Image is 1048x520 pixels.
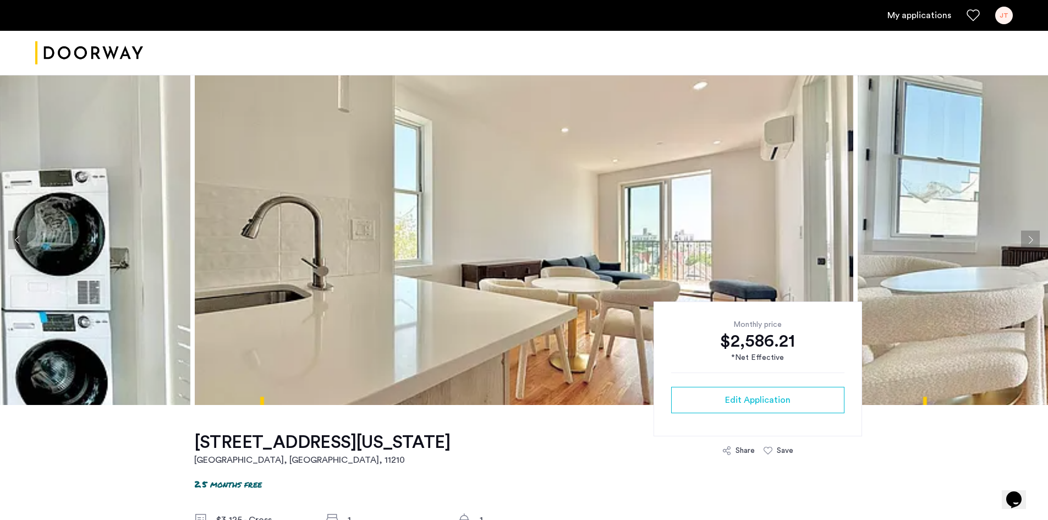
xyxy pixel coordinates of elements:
iframe: chat widget [1002,476,1037,509]
div: Share [736,445,755,456]
img: apartment [195,75,853,405]
a: My application [887,9,951,22]
img: logo [35,32,143,74]
div: JT [995,7,1013,24]
button: Previous apartment [8,231,27,249]
h1: [STREET_ADDRESS][US_STATE] [194,431,450,453]
a: Favorites [967,9,980,22]
div: Monthly price [671,319,844,330]
div: *Net Effective [671,352,844,364]
h2: [GEOGRAPHIC_DATA], [GEOGRAPHIC_DATA] , 11210 [194,453,450,467]
button: button [671,387,844,413]
a: Cazamio logo [35,32,143,74]
div: Save [777,445,793,456]
a: [STREET_ADDRESS][US_STATE][GEOGRAPHIC_DATA], [GEOGRAPHIC_DATA], 11210 [194,431,450,467]
div: $2,586.21 [671,330,844,352]
button: Next apartment [1021,231,1040,249]
span: Edit Application [725,393,791,407]
p: 2.5 months free [194,478,262,490]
